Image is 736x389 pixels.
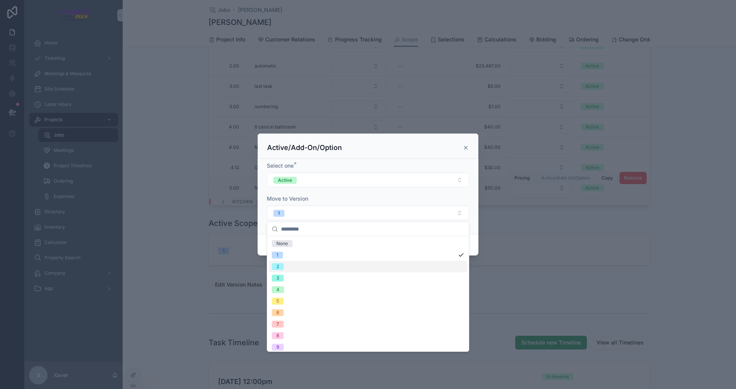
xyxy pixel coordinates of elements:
span: Move to Version [267,195,308,202]
div: 3 [276,275,279,282]
button: Select Button [267,173,469,187]
div: 6 [276,309,279,316]
div: None [276,240,288,247]
div: 8 [276,332,279,339]
div: 1 [278,210,280,217]
button: Select Button [267,206,469,220]
div: Suggestions [267,236,469,351]
div: 1 [276,252,278,259]
div: Active [278,177,292,184]
div: 4 [276,286,279,293]
div: 7 [276,321,279,328]
div: 2 [276,263,279,270]
span: Select one [267,162,294,169]
div: 5 [276,298,279,305]
div: 9 [276,344,279,351]
h3: Active/Add-On/Option [267,143,342,152]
